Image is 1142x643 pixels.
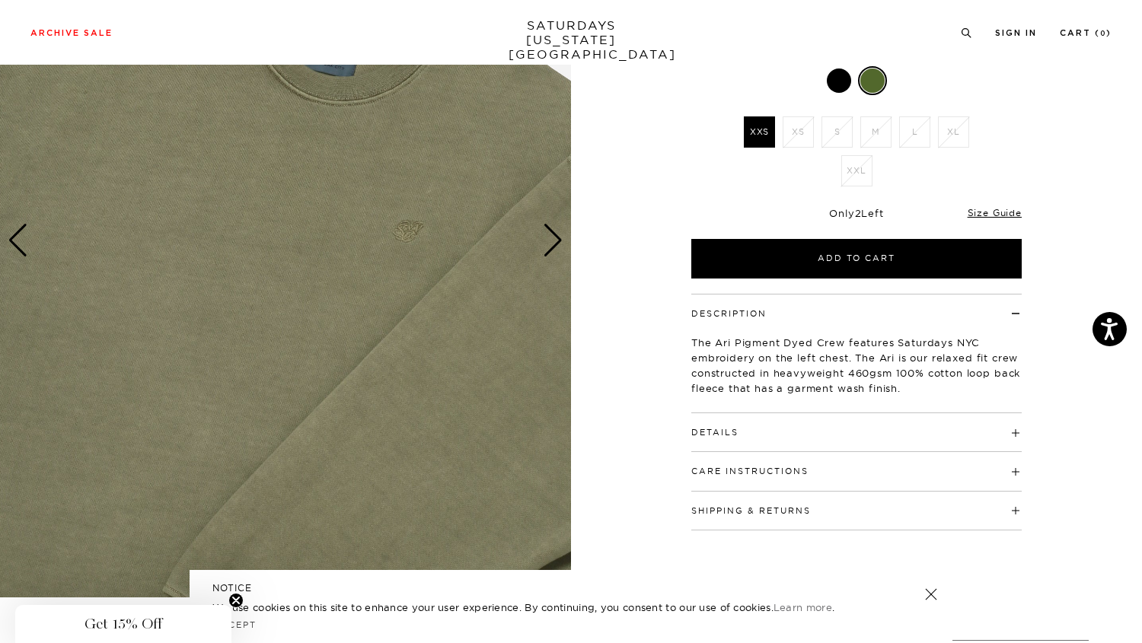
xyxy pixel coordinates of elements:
div: Only Left [691,207,1022,220]
h5: NOTICE [212,581,930,595]
a: Learn more [774,601,832,613]
div: Get 15% OffClose teaser [15,605,231,643]
button: Care Instructions [691,467,809,476]
a: SATURDAYS[US_STATE][GEOGRAPHIC_DATA] [509,18,634,62]
button: Shipping & Returns [691,507,811,515]
a: Archive Sale [30,29,113,37]
span: Get 15% Off [85,615,162,633]
button: Details [691,428,738,437]
small: 0 [1100,30,1106,37]
a: Sign In [995,29,1037,37]
p: The Ari Pigment Dyed Crew features Saturdays NYC embroidery on the left chest. The Ari is our rel... [691,335,1022,396]
a: Cart (0) [1060,29,1112,37]
button: Add to Cart [691,239,1022,279]
a: Accept [212,619,257,630]
a: Size Guide [968,207,1022,218]
button: Description [691,310,767,318]
span: 2 [855,207,862,219]
div: Previous slide [8,224,28,257]
button: Close teaser [228,593,244,608]
label: XXS [744,116,775,148]
p: We use cookies on this site to enhance your user experience. By continuing, you consent to our us... [212,600,876,615]
div: Next slide [543,224,563,257]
